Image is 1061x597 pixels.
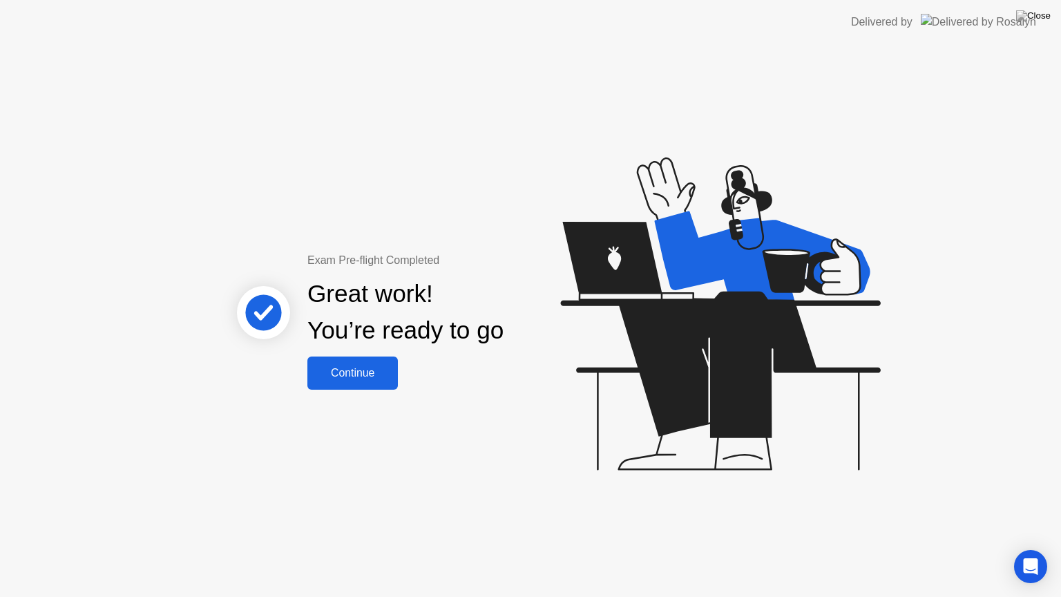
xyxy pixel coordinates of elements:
[307,357,398,390] button: Continue
[851,14,912,30] div: Delivered by
[307,276,504,349] div: Great work! You’re ready to go
[307,252,593,269] div: Exam Pre-flight Completed
[1014,550,1047,583] div: Open Intercom Messenger
[1016,10,1051,21] img: Close
[312,367,394,379] div: Continue
[921,14,1036,30] img: Delivered by Rosalyn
